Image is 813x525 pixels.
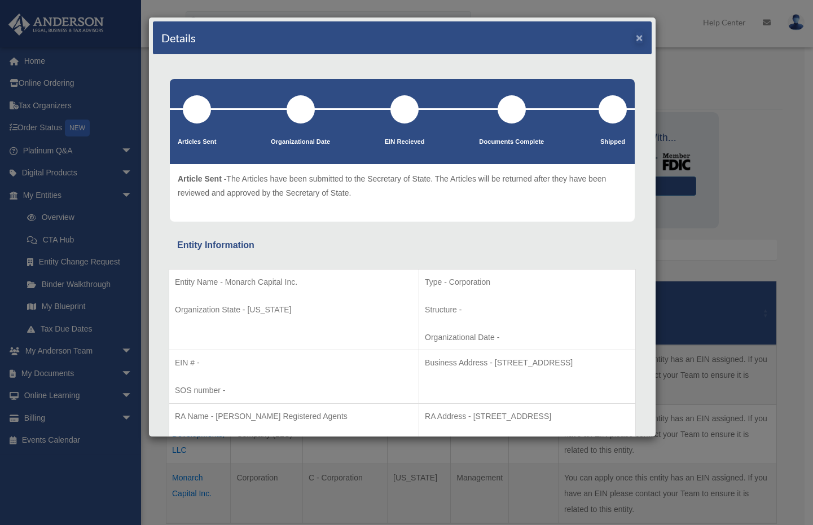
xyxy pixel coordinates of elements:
[178,174,226,183] span: Article Sent -
[271,136,330,148] p: Organizational Date
[178,136,216,148] p: Articles Sent
[175,303,413,317] p: Organization State - [US_STATE]
[175,356,413,370] p: EIN # -
[425,275,630,289] p: Type - Corporation
[636,32,643,43] button: ×
[425,330,630,345] p: Organizational Date -
[425,409,630,423] p: RA Address - [STREET_ADDRESS]
[599,136,627,148] p: Shipped
[178,172,627,200] p: The Articles have been submitted to the Secretary of State. The Articles will be returned after t...
[175,275,413,289] p: Entity Name - Monarch Capital Inc.
[161,30,196,46] h4: Details
[479,136,544,148] p: Documents Complete
[177,237,627,253] div: Entity Information
[385,136,425,148] p: EIN Recieved
[175,383,413,398] p: SOS number -
[425,303,630,317] p: Structure -
[425,356,630,370] p: Business Address - [STREET_ADDRESS]
[175,409,413,423] p: RA Name - [PERSON_NAME] Registered Agents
